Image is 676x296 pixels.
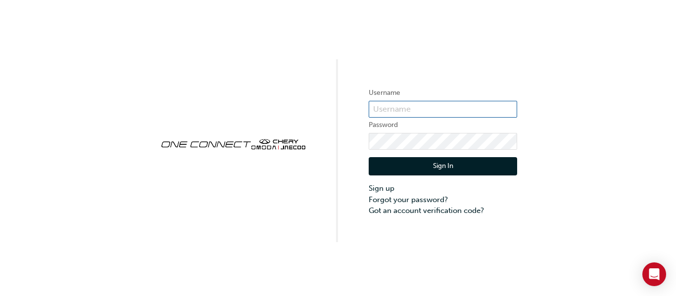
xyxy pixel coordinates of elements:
[369,157,517,176] button: Sign In
[369,101,517,118] input: Username
[159,130,307,156] img: oneconnect
[642,262,666,286] div: Open Intercom Messenger
[369,183,517,194] a: Sign up
[369,194,517,206] a: Forgot your password?
[369,87,517,99] label: Username
[369,119,517,131] label: Password
[369,205,517,216] a: Got an account verification code?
